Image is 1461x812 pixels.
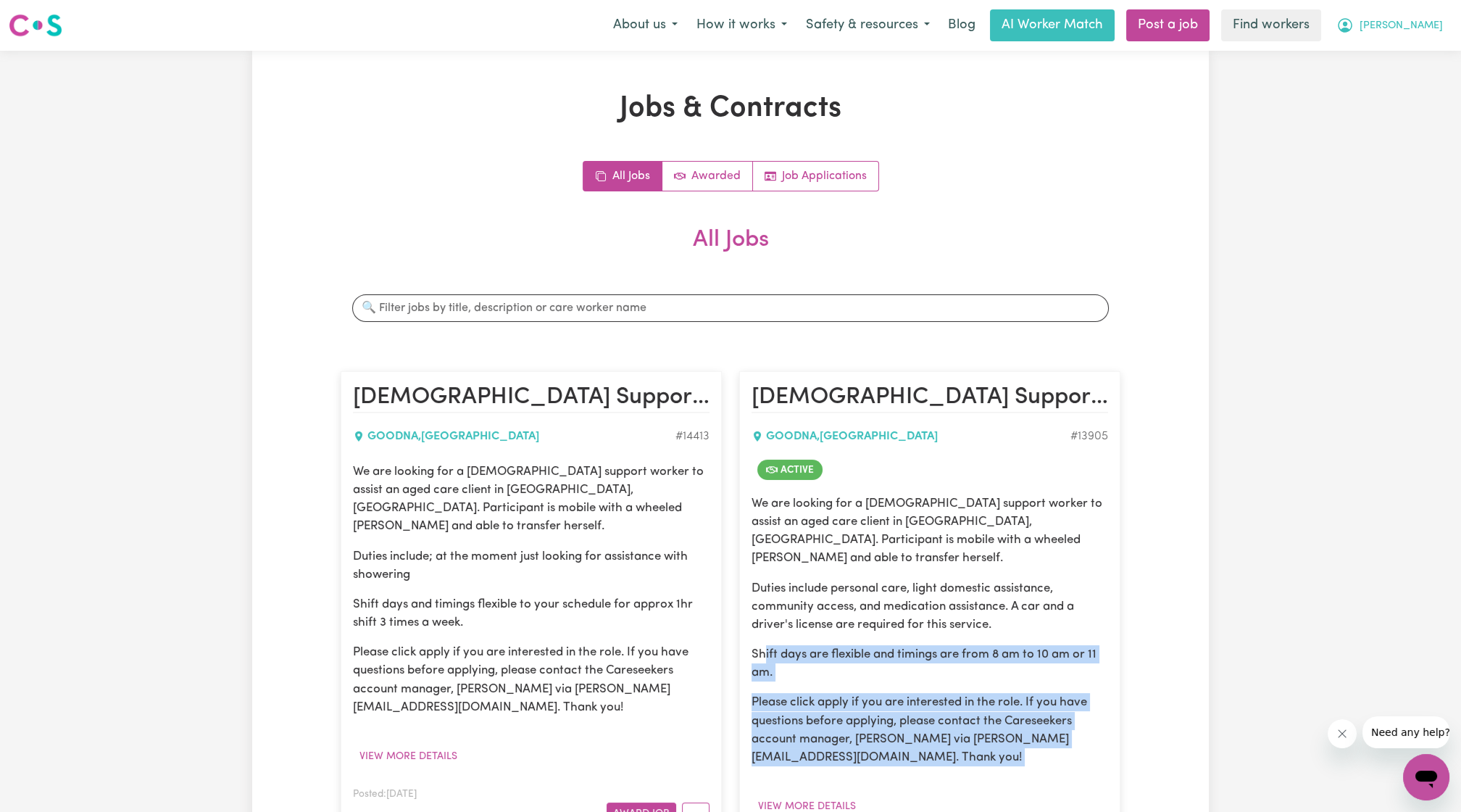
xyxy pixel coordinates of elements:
p: We are looking for a [DEMOGRAPHIC_DATA] support worker to assist an aged care client in [GEOGRAPH... [752,494,1108,568]
h2: All Jobs [341,226,1120,277]
button: My Account [1327,10,1452,41]
a: Careseekers logo [9,9,62,42]
input: 🔍 Filter jobs by title, description or care worker name [352,294,1109,322]
a: Job applications [753,162,878,191]
a: Blog [939,9,984,41]
a: Active jobs [662,162,753,191]
iframe: Button to launch messaging window [1403,754,1449,800]
a: Post a job [1126,9,1210,41]
a: AI Worker Match [990,9,1115,41]
p: Please click apply if you are interested in the role. If you have questions before applying, plea... [752,693,1108,766]
a: All jobs [583,162,662,191]
iframe: Close message [1328,719,1357,748]
span: Posted: [DATE] [353,790,417,799]
button: About us [604,10,687,41]
p: Shift days are flexible and timings are from 8 am to 10 am or 11 am. [752,645,1108,681]
button: Safety & resources [796,10,939,41]
button: How it works [687,10,796,41]
button: View more details [353,745,464,768]
h2: Female Support Worker Needed In Goodna, QLD for Domestic assistance (light duties only), Personal... [353,384,709,413]
h2: Female Support Worker Needed In Goodna, QLD for Domestic assistance (light duties only) Personal ... [752,384,1108,413]
div: Job ID #14413 [675,428,709,445]
span: Need any help? [9,10,88,22]
span: Job is active [757,460,823,480]
iframe: Message from company [1362,716,1449,748]
p: Please click apply if you are interested in the role. If you have questions before applying, plea... [353,643,709,716]
img: Careseekers logo [9,12,62,38]
p: Duties include personal care, light domestic assistance, community access, and medication assista... [752,579,1108,634]
span: [PERSON_NAME] [1360,18,1443,34]
div: GOODNA , [GEOGRAPHIC_DATA] [752,428,1070,445]
p: Shift days and timings flexible to your schedule for approx 1hr shift 3 times a week. [353,595,709,631]
p: We are looking for a [DEMOGRAPHIC_DATA] support worker to assist an aged care client in [GEOGRAPH... [353,463,709,536]
h1: Jobs & Contracts [341,91,1120,126]
div: GOODNA , [GEOGRAPHIC_DATA] [353,428,675,445]
div: Job ID #13905 [1070,428,1108,445]
p: Duties include; at the moment just looking for assistance with showering [353,547,709,584]
a: Find workers [1221,9,1321,41]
